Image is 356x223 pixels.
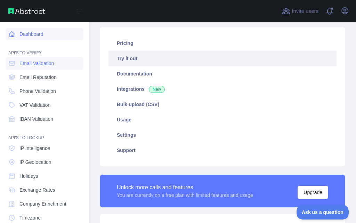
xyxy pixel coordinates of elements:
a: Holidays [6,170,83,182]
a: Phone Validation [6,85,83,97]
span: IP Geolocation [19,159,51,166]
button: Upgrade [298,186,328,199]
a: Pricing [108,35,337,51]
a: Usage [108,112,337,127]
a: Bulk upload (CSV) [108,97,337,112]
span: IP Intelligence [19,145,50,152]
a: Exchange Rates [6,184,83,196]
button: Invite users [281,6,320,17]
span: VAT Validation [19,102,50,109]
a: Email Reputation [6,71,83,83]
a: IBAN Validation [6,113,83,125]
a: Email Validation [6,57,83,70]
span: IBAN Validation [19,116,53,122]
div: You are currently on a free plan with limited features and usage [117,192,253,199]
span: Email Validation [19,60,54,67]
a: VAT Validation [6,99,83,111]
iframe: Toggle Customer Support [297,205,349,220]
img: Abstract API [8,8,45,14]
a: IP Geolocation [6,156,83,168]
span: Timezone [19,214,41,221]
span: Email Reputation [19,74,57,81]
a: Dashboard [6,28,83,40]
span: Invite users [292,7,318,15]
a: Try it out [108,51,337,66]
span: Company Enrichment [19,200,66,207]
a: Settings [108,127,337,143]
div: API'S TO VERIFY [6,42,83,56]
a: Support [108,143,337,158]
span: Phone Validation [19,88,56,95]
span: Exchange Rates [19,186,55,193]
a: Documentation [108,66,337,81]
a: Company Enrichment [6,198,83,210]
div: API'S TO LOOKUP [6,127,83,141]
div: Unlock more calls and features [117,183,253,192]
a: IP Intelligence [6,142,83,154]
a: Integrations New [108,81,337,97]
span: Holidays [19,173,38,180]
span: New [149,86,165,93]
